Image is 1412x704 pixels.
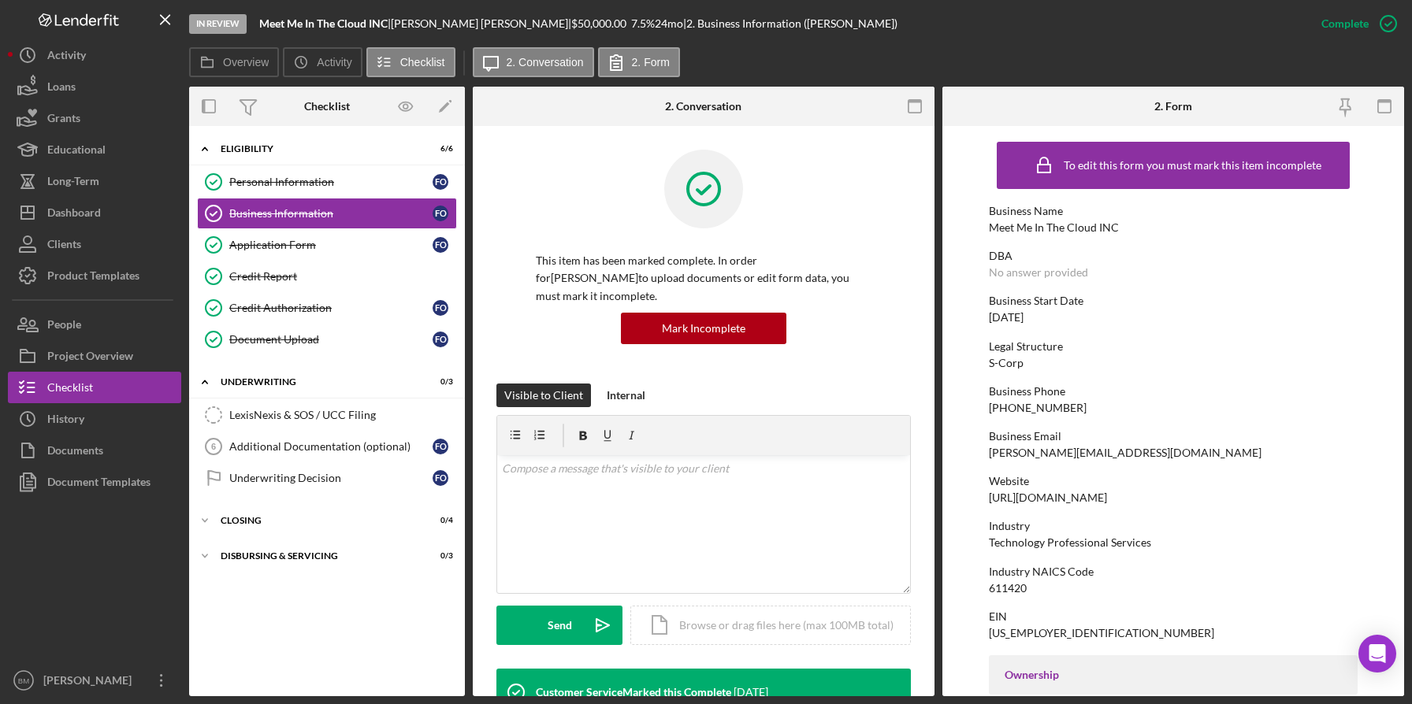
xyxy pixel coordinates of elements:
a: Checklist [8,372,181,403]
div: Grants [47,102,80,138]
div: [PERSON_NAME][EMAIL_ADDRESS][DOMAIN_NAME] [989,446,1262,459]
div: S-Corp [989,357,1024,369]
a: Application FormFO [197,229,457,261]
div: Credit Authorization [229,302,433,314]
button: 2. Form [598,47,680,77]
div: F O [433,439,448,454]
button: Send [496,606,622,645]
div: | [259,17,391,30]
div: Personal Information [229,176,433,188]
div: In Review [189,14,247,34]
div: Application Form [229,239,433,251]
div: Ownership [1005,669,1343,681]
text: BM [18,676,29,685]
div: $50,000.00 [571,17,631,30]
div: Dashboard [47,197,101,232]
button: History [8,403,181,435]
time: 2025-08-06 20:36 [734,686,768,698]
div: 6 / 6 [425,144,453,154]
div: F O [433,470,448,486]
div: [PHONE_NUMBER] [989,402,1087,414]
button: Mark Incomplete [621,313,786,344]
div: Clients [47,228,81,264]
a: Document Templates [8,466,181,498]
div: Project Overview [47,340,133,376]
div: F O [433,206,448,221]
div: F O [433,237,448,253]
div: DBA [989,250,1358,262]
button: Activity [283,47,362,77]
button: 2. Conversation [473,47,594,77]
div: Checklist [47,372,93,407]
label: 2. Conversation [507,56,584,69]
div: F O [433,300,448,316]
div: Documents [47,435,103,470]
button: Activity [8,39,181,71]
button: Dashboard [8,197,181,228]
label: Overview [223,56,269,69]
div: People [47,309,81,344]
label: Checklist [400,56,445,69]
div: [PERSON_NAME] [39,665,142,700]
div: Business Phone [989,385,1358,398]
div: 2. Form [1154,100,1192,113]
button: Documents [8,435,181,466]
div: Complete [1321,8,1369,39]
div: Technology Professional Services [989,536,1151,549]
b: Meet Me In The Cloud INC [259,17,388,30]
div: Credit Report [229,270,456,283]
div: Business Start Date [989,295,1358,307]
button: Overview [189,47,279,77]
div: Disbursing & Servicing [221,551,414,561]
a: Document UploadFO [197,324,457,355]
a: Business InformationFO [197,198,457,229]
div: Long-Term [47,165,99,201]
button: People [8,309,181,340]
div: Additional Documentation (optional) [229,440,433,453]
button: Long-Term [8,165,181,197]
div: Product Templates [47,260,139,295]
div: Industry NAICS Code [989,565,1358,578]
a: 6Additional Documentation (optional)FO [197,431,457,462]
div: [PERSON_NAME] [PERSON_NAME] | [391,17,571,30]
button: Complete [1306,8,1404,39]
div: 611420 [989,582,1027,595]
div: Open Intercom Messenger [1358,635,1396,673]
button: Checklist [366,47,455,77]
div: F O [433,332,448,347]
div: LexisNexis & SOS / UCC Filing [229,409,456,421]
div: Business Information [229,207,433,220]
button: Loans [8,71,181,102]
button: Grants [8,102,181,134]
label: Activity [317,56,351,69]
div: 0 / 4 [425,516,453,525]
div: 0 / 3 [425,551,453,561]
a: Project Overview [8,340,181,372]
div: Loans [47,71,76,106]
div: | 2. Business Information ([PERSON_NAME]) [683,17,897,30]
div: To edit this form you must mark this item incomplete [1064,159,1321,172]
button: Educational [8,134,181,165]
div: 2. Conversation [665,100,741,113]
div: Send [548,606,572,645]
div: Customer Service Marked this Complete [536,686,731,698]
div: Checklist [304,100,350,113]
div: EIN [989,610,1358,623]
a: Credit Report [197,261,457,292]
div: [US_EMPLOYER_IDENTIFICATION_NUMBER] [989,627,1214,639]
div: Internal [607,383,645,407]
div: Underwriting Decision [229,472,433,484]
p: This item has been marked complete. In order for [PERSON_NAME] to upload documents or edit form d... [536,252,871,305]
a: Personal InformationFO [197,166,457,198]
button: Clients [8,228,181,260]
div: Website [989,475,1358,487]
a: Credit AuthorizationFO [197,292,457,324]
div: 24 mo [655,17,683,30]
